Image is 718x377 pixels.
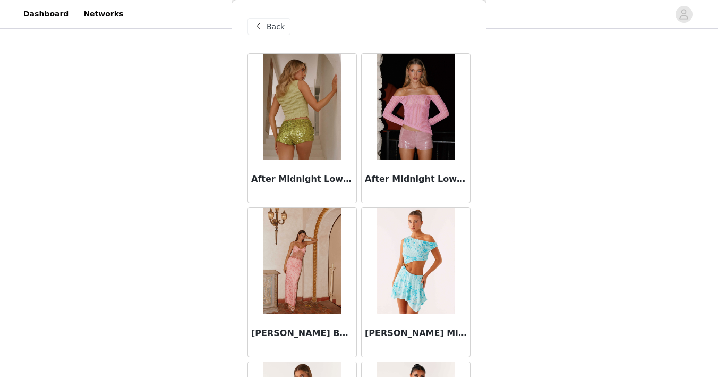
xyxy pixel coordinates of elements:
[77,2,130,26] a: Networks
[251,173,353,186] h3: After Midnight Low Rise Sequin Mini Shorts - Olive
[377,208,454,314] img: Aletta Sequin Mini Dress - Blue
[679,6,689,23] div: avatar
[365,327,467,340] h3: [PERSON_NAME] Mini Dress - Blue
[263,54,340,160] img: After Midnight Low Rise Sequin Mini Shorts - Olive
[377,54,454,160] img: After Midnight Low Rise Sequin Mini Shorts - Pink
[263,208,340,314] img: Akira Beaded Maxi Dress - Pink Orange
[251,327,353,340] h3: [PERSON_NAME] Beaded Maxi Dress - Pink Orange
[365,173,467,186] h3: After Midnight Low Rise Sequin Mini Shorts - Pink
[17,2,75,26] a: Dashboard
[267,21,285,32] span: Back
